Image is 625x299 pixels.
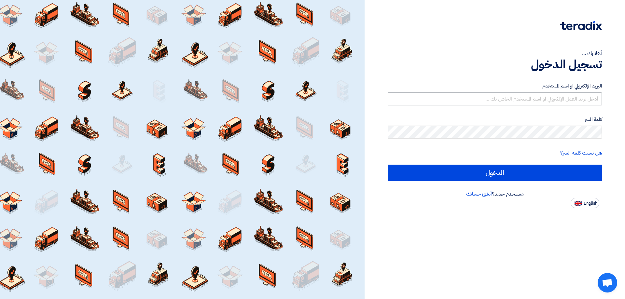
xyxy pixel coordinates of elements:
[584,201,597,206] span: English
[560,21,602,30] img: Teradix logo
[388,165,602,181] input: الدخول
[388,190,602,198] div: مستخدم جديد؟
[388,57,602,72] h1: تسجيل الدخول
[575,201,582,206] img: en-US.png
[388,92,602,105] input: أدخل بريد العمل الإلكتروني او اسم المستخدم الخاص بك ...
[388,82,602,90] label: البريد الإلكتروني او اسم المستخدم
[571,198,599,208] button: English
[388,49,602,57] div: أهلا بك ...
[560,149,602,157] a: هل نسيت كلمة السر؟
[598,273,617,292] a: دردشة مفتوحة
[466,190,492,198] a: أنشئ حسابك
[388,116,602,123] label: كلمة السر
